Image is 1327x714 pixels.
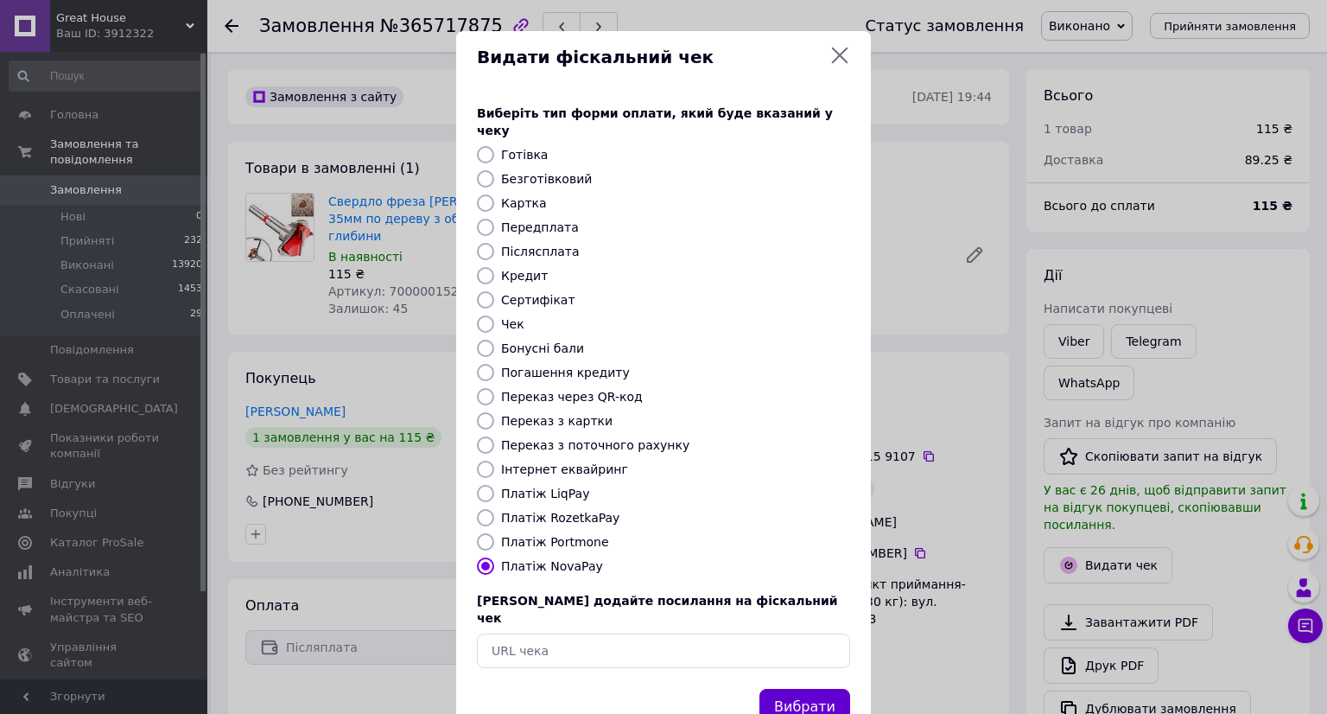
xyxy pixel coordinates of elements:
[501,559,603,573] label: Платіж NovaPay
[501,438,689,452] label: Переказ з поточного рахунку
[477,594,838,625] span: [PERSON_NAME] додайте посилання на фіскальний чек
[501,148,548,162] label: Готівка
[501,414,613,428] label: Переказ з картки
[501,293,575,307] label: Сертифікат
[501,245,580,258] label: Післясплата
[501,269,548,283] label: Кредит
[501,172,592,186] label: Безготівковий
[501,511,619,525] label: Платіж RozetkaPay
[501,196,547,210] label: Картка
[501,535,609,549] label: Платіж Portmone
[501,317,524,331] label: Чек
[501,341,584,355] label: Бонусні бали
[477,634,850,668] input: URL чека
[477,106,833,137] span: Виберіть тип форми оплати, який буде вказаний у чеку
[501,462,628,476] label: Інтернет еквайринг
[477,45,822,70] span: Видати фіскальний чек
[501,366,630,379] label: Погашення кредиту
[501,487,589,500] label: Платіж LiqPay
[501,390,643,404] label: Переказ через QR-код
[501,220,579,234] label: Передплата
